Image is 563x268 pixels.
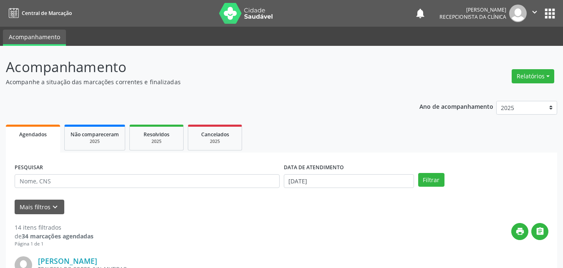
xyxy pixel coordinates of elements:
div: [PERSON_NAME] [439,6,506,13]
p: Acompanhamento [6,57,392,78]
button:  [531,223,548,240]
button: apps [543,6,557,21]
button:  [527,5,543,22]
button: print [511,223,528,240]
span: Não compareceram [71,131,119,138]
label: DATA DE ATENDIMENTO [284,161,344,174]
div: de [15,232,93,240]
a: Central de Marcação [6,6,72,20]
input: Nome, CNS [15,174,280,188]
a: Acompanhamento [3,30,66,46]
a: [PERSON_NAME] [38,256,97,265]
span: Agendados [19,131,47,138]
label: PESQUISAR [15,161,43,174]
button: Relatórios [512,69,554,83]
i:  [535,227,545,236]
div: 2025 [194,138,236,145]
div: 14 itens filtrados [15,223,93,232]
input: Selecione um intervalo [284,174,414,188]
p: Acompanhe a situação das marcações correntes e finalizadas [6,78,392,86]
i:  [530,8,539,17]
strong: 34 marcações agendadas [22,232,93,240]
button: Mais filtroskeyboard_arrow_down [15,200,64,214]
div: 2025 [136,138,177,145]
span: Cancelados [201,131,229,138]
div: Página 1 de 1 [15,240,93,248]
span: Recepcionista da clínica [439,13,506,20]
p: Ano de acompanhamento [419,101,493,111]
i: print [515,227,525,236]
img: img [509,5,527,22]
div: 2025 [71,138,119,145]
button: notifications [414,8,426,19]
i: keyboard_arrow_down [50,203,60,212]
button: Filtrar [418,173,444,187]
span: Central de Marcação [22,10,72,17]
span: Resolvidos [144,131,169,138]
